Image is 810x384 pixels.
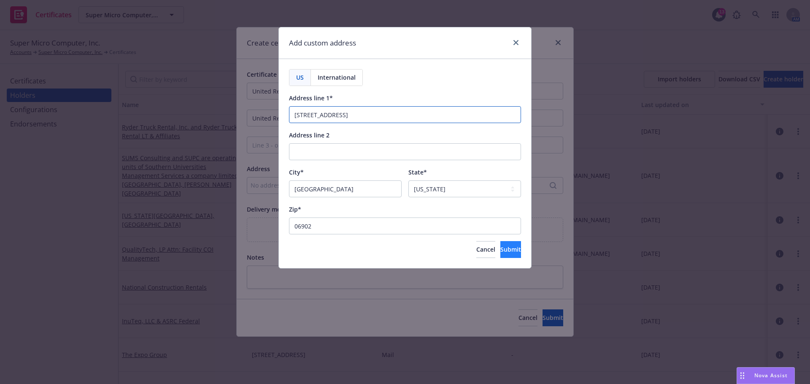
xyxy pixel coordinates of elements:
h1: Add custom address [289,38,356,48]
span: Cancel [476,245,495,253]
span: Address line 2 [289,131,329,139]
span: City* [289,168,304,176]
span: Submit [500,245,521,253]
div: Drag to move [737,368,748,384]
button: Nova Assist [737,367,795,384]
span: International [318,73,356,82]
span: Address line 1* [289,94,333,102]
a: close [511,38,521,48]
span: Nova Assist [754,372,788,379]
button: Submit [500,241,521,258]
span: US [296,73,304,82]
span: State* [408,168,427,176]
button: Cancel [476,241,495,258]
